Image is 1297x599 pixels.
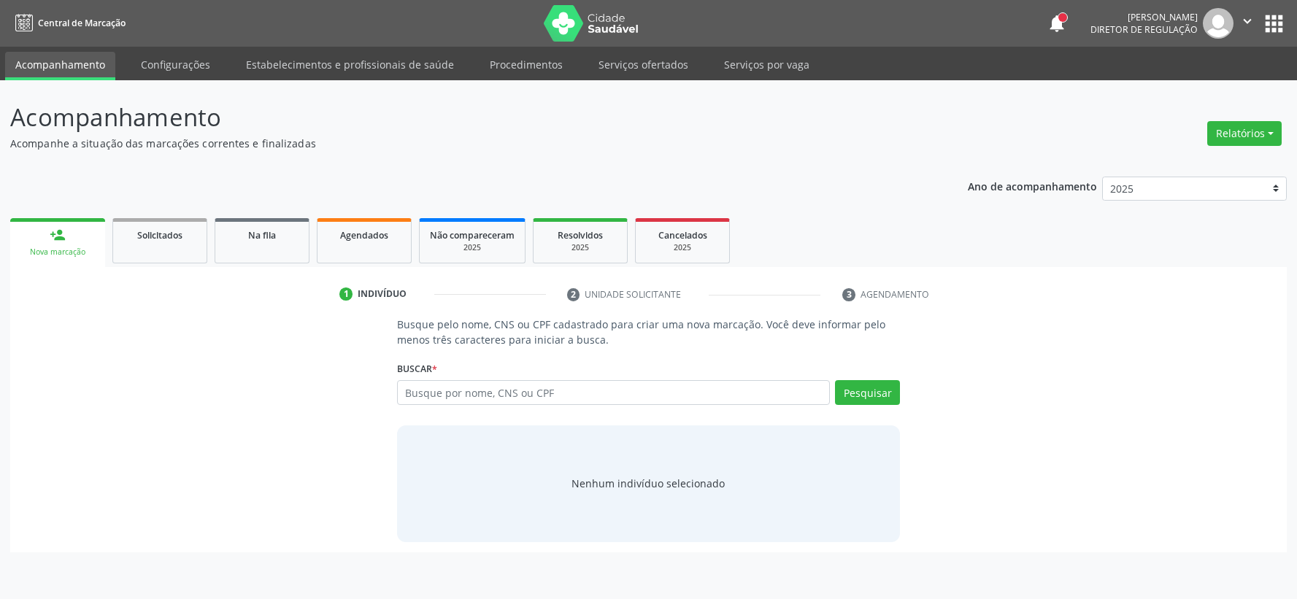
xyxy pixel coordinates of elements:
a: Central de Marcação [10,11,126,35]
div: 2025 [646,242,719,253]
a: Procedimentos [480,52,573,77]
div: [PERSON_NAME] [1090,11,1198,23]
button:  [1234,8,1261,39]
button: notifications [1047,13,1067,34]
div: Nenhum indivíduo selecionado [571,476,725,491]
i:  [1239,13,1255,29]
a: Acompanhamento [5,52,115,80]
input: Busque por nome, CNS ou CPF [397,380,830,405]
div: 2025 [430,242,515,253]
button: Relatórios [1207,121,1282,146]
span: Agendados [340,229,388,241]
a: Configurações [131,52,220,77]
label: Buscar [397,358,437,380]
p: Busque pelo nome, CNS ou CPF cadastrado para criar uma nova marcação. Você deve informar pelo men... [397,317,900,347]
p: Acompanhamento [10,99,904,136]
button: apps [1261,11,1287,36]
a: Serviços ofertados [588,52,698,77]
span: Central de Marcação [38,17,126,29]
a: Serviços por vaga [714,52,820,77]
span: Resolvidos [558,229,603,241]
span: Cancelados [658,229,707,241]
a: Estabelecimentos e profissionais de saúde [236,52,464,77]
div: 1 [339,287,353,301]
p: Acompanhe a situação das marcações correntes e finalizadas [10,136,904,151]
span: Solicitados [137,229,182,241]
img: img [1203,8,1234,39]
p: Ano de acompanhamento [968,177,1097,195]
div: 2025 [544,242,617,253]
span: Diretor de regulação [1090,23,1198,36]
button: Pesquisar [835,380,900,405]
div: Indivíduo [358,287,407,301]
span: Não compareceram [430,229,515,241]
div: Nova marcação [20,247,95,258]
span: Na fila [248,229,276,241]
div: person_add [50,227,66,243]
